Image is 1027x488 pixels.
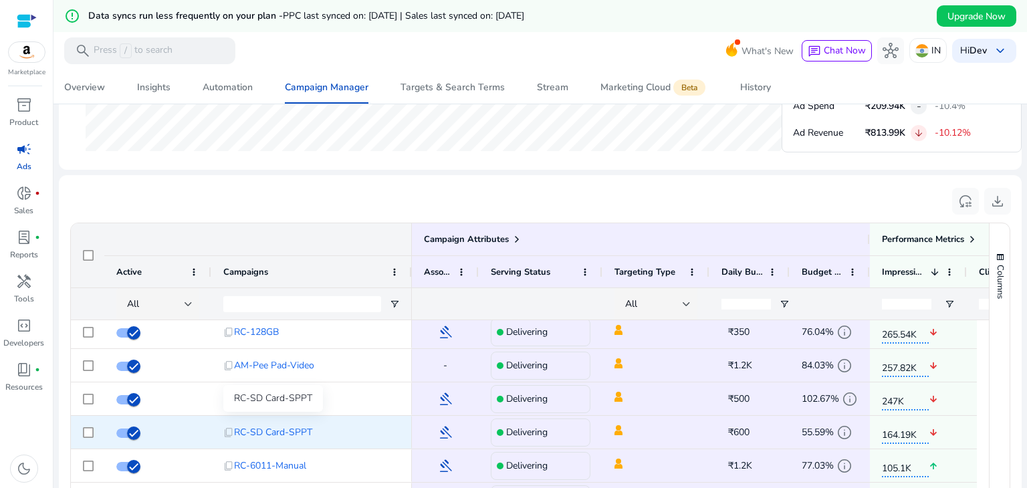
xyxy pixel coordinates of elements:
[16,141,32,157] span: campaign
[537,83,568,92] div: Stream
[5,381,43,393] p: Resources
[234,352,314,379] span: AM-Pee Pad-Video
[437,324,453,340] span: gavel
[721,266,763,278] span: Daily Budget
[947,9,1006,23] span: Upgrade Now
[389,299,400,310] button: Open Filter Menu
[424,233,509,245] span: Campaign Attributes
[917,98,921,114] span: -
[937,5,1016,27] button: Upgrade Now
[836,324,852,340] span: info
[935,102,965,111] p: -10.4%
[882,321,929,344] span: 265.54K
[774,422,792,443] mat-icon: edit
[882,388,929,410] span: 247K
[283,9,524,22] span: PPC last synced on: [DATE] | Sales last synced on: [DATE]
[3,337,44,349] p: Developers
[16,97,32,113] span: inventory_2
[728,392,750,405] span: ₹500
[673,80,705,96] span: Beta
[990,193,1006,209] span: download
[774,389,792,409] mat-icon: edit
[9,116,38,128] p: Product
[865,99,905,113] p: ₹209.94K
[929,453,938,480] mat-icon: arrow_upward
[116,266,142,278] span: Active
[35,367,40,372] span: fiber_manual_record
[944,299,955,310] button: Open Filter Menu
[614,266,675,278] span: Targeting Type
[8,68,45,78] p: Marketplace
[600,82,708,93] div: Marketing Cloud
[285,83,368,92] div: Campaign Manager
[802,318,834,346] span: 76.04%
[234,318,279,346] span: RC-128GB
[802,40,872,62] button: chatChat Now
[802,452,834,479] span: 77.03%
[506,352,548,379] p: Delivering
[882,233,964,245] span: Performance Metrics
[836,358,852,374] span: info
[234,418,312,446] span: RC-SD Card-SPPT
[913,128,924,138] span: arrow_downward
[883,43,899,59] span: hub
[929,352,938,380] mat-icon: arrow_downward
[437,391,453,407] span: gavel
[774,456,792,476] mat-icon: edit
[223,427,234,438] span: content_copy
[774,322,792,342] mat-icon: edit
[865,126,905,140] p: ₹813.99K
[506,418,548,446] p: Delivering
[10,249,38,261] p: Reports
[802,418,834,446] span: 55.59%
[16,362,32,378] span: book_4
[16,229,32,245] span: lab_profile
[16,461,32,477] span: dark_mode
[979,266,1002,278] span: Clicks
[779,299,790,310] button: Open Filter Menu
[931,39,941,62] p: IN
[203,83,253,92] div: Automation
[14,205,33,217] p: Sales
[984,188,1011,215] button: download
[728,326,750,338] span: ₹350
[506,318,548,346] p: Delivering
[35,191,40,196] span: fiber_manual_record
[127,297,139,310] span: All
[802,385,839,412] span: 102.67%
[120,43,132,58] span: /
[223,266,268,278] span: Campaigns
[94,43,173,58] p: Press to search
[915,44,929,57] img: in.svg
[877,37,904,64] button: hub
[994,265,1006,299] span: Columns
[16,318,32,334] span: code_blocks
[728,359,752,372] span: ₹1.2K
[424,266,452,278] span: Associated Rules
[929,386,938,413] mat-icon: arrow_downward
[793,99,860,113] p: Ad Spend
[728,426,750,439] span: ₹600
[969,44,987,57] b: Dev
[802,352,834,379] span: 84.03%
[882,354,929,377] span: 257.82K
[808,45,821,58] span: chat
[882,421,929,444] span: 164.19K
[935,128,971,138] p: -10.12%
[424,352,467,379] div: -
[16,273,32,289] span: handyman
[741,39,794,63] span: What's New
[793,126,860,140] p: Ad Revenue
[437,458,453,474] span: gavel
[506,385,548,412] p: Delivering
[774,356,792,376] mat-icon: edit
[960,46,987,55] p: Hi
[929,419,938,447] mat-icon: arrow_downward
[842,391,858,407] span: info
[137,83,170,92] div: Insights
[88,11,524,22] h5: Data syncs run less frequently on your plan -
[802,266,843,278] span: Budget Used
[223,360,234,371] span: content_copy
[17,160,31,172] p: Ads
[952,188,979,215] button: reset_settings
